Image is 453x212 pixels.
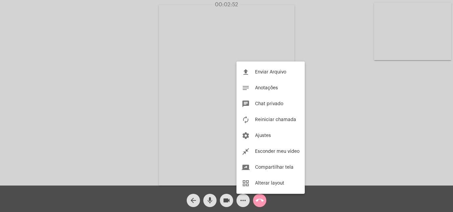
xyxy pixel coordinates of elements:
mat-icon: file_upload [242,68,250,76]
mat-icon: chat [242,100,250,108]
span: Compartilhar tela [255,165,293,170]
span: Chat privado [255,102,283,106]
span: Reiniciar chamada [255,117,296,122]
span: Anotações [255,86,278,90]
mat-icon: settings [242,132,250,140]
mat-icon: grid_view [242,179,250,187]
span: Esconder meu vídeo [255,149,299,154]
span: Ajustes [255,133,271,138]
span: Enviar Arquivo [255,70,286,74]
mat-icon: notes [242,84,250,92]
mat-icon: autorenew [242,116,250,124]
mat-icon: screen_share [242,163,250,171]
span: Alterar layout [255,181,284,186]
mat-icon: close_fullscreen [242,148,250,155]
